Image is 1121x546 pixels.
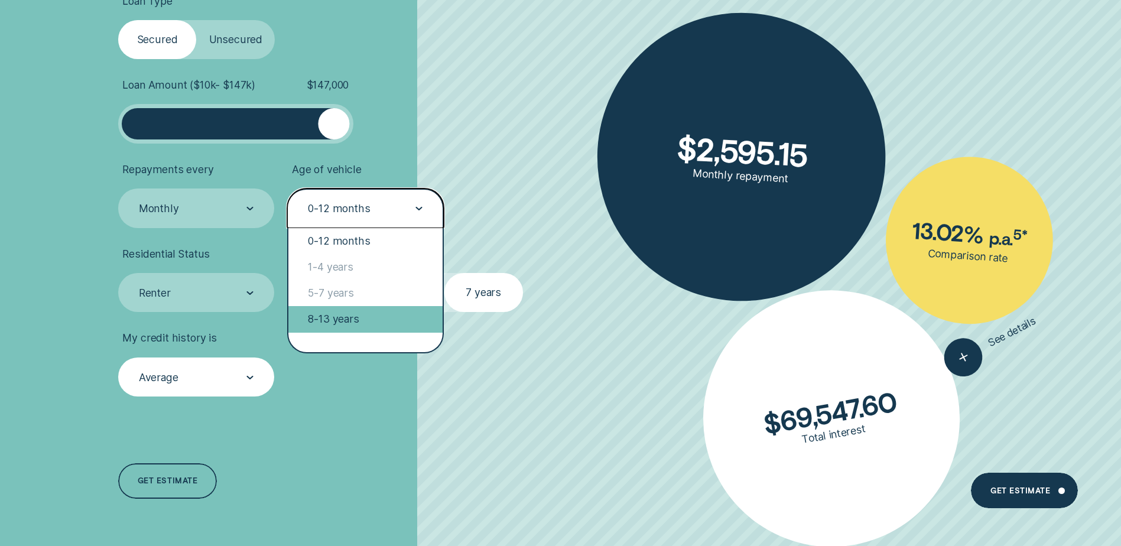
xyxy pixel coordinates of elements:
[118,20,197,59] label: Secured
[288,254,442,280] div: 1-4 years
[444,273,523,312] label: 7 years
[288,306,442,332] div: 8-13 years
[308,202,370,215] div: 0-12 months
[122,79,255,92] span: Loan Amount ( $10k - $147k )
[139,287,171,300] div: Renter
[139,202,179,215] div: Monthly
[937,303,1044,383] button: See details
[292,163,362,176] span: Age of vehicle
[196,20,275,59] label: Unsecured
[139,371,178,384] div: Average
[288,228,442,254] div: 0-12 months
[122,248,210,261] span: Residential Status
[307,79,349,92] span: $ 147,000
[971,473,1078,508] a: Get estimate
[122,163,213,176] span: Repayments every
[122,331,216,344] span: My credit history is
[118,463,217,499] a: Get estimate
[288,280,442,306] div: 5-7 years
[986,314,1038,350] span: See details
